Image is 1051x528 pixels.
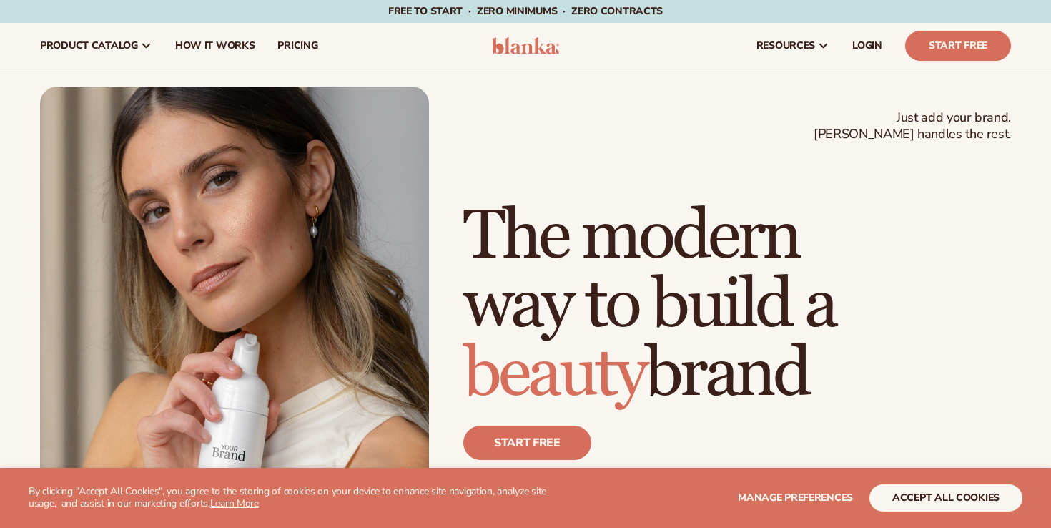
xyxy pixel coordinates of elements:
button: Manage preferences [738,484,853,512]
img: logo [492,37,560,54]
span: product catalog [40,40,138,52]
a: resources [745,23,841,69]
p: By clicking "Accept All Cookies", you agree to the storing of cookies on your device to enhance s... [29,486,558,510]
a: Learn More [210,497,259,510]
span: Free to start · ZERO minimums · ZERO contracts [388,4,663,18]
h1: The modern way to build a brand [463,202,1011,409]
span: resources [756,40,815,52]
span: How It Works [175,40,255,52]
a: product catalog [29,23,164,69]
a: Start Free [905,31,1011,61]
a: Start free [463,426,591,460]
span: pricing [277,40,317,52]
a: LOGIN [841,23,894,69]
button: accept all cookies [869,484,1022,512]
span: LOGIN [852,40,882,52]
a: How It Works [164,23,267,69]
span: beauty [463,332,645,416]
span: Just add your brand. [PERSON_NAME] handles the rest. [814,109,1011,143]
a: pricing [266,23,329,69]
span: Manage preferences [738,491,853,504]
